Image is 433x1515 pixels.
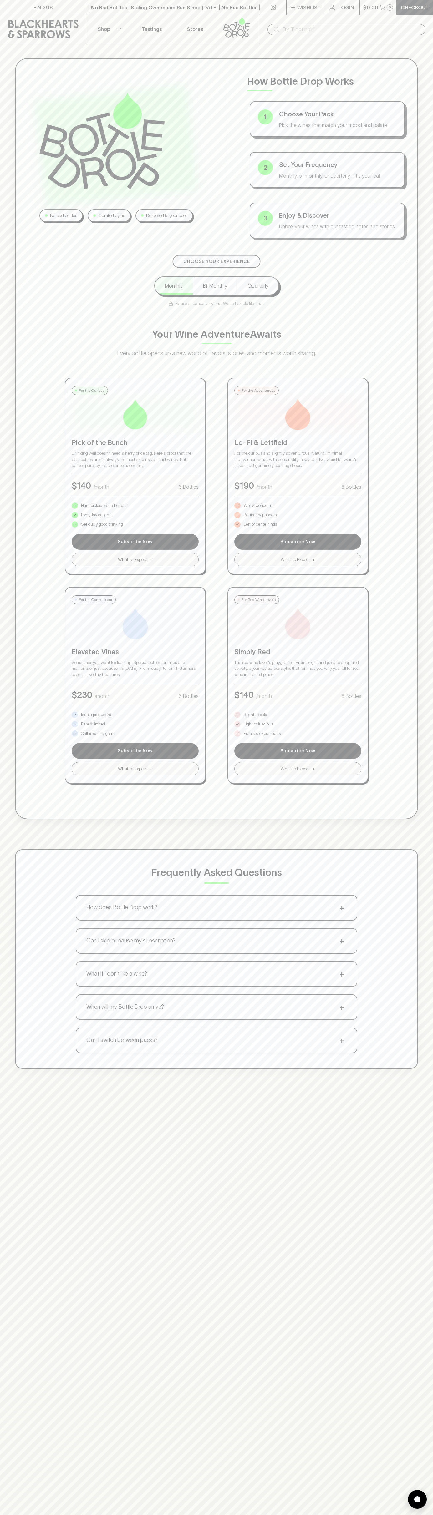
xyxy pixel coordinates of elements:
[234,647,361,657] p: Simply Red
[81,502,126,509] p: Handpicked value heroes
[244,730,281,737] p: Pure red expressions
[258,109,273,124] div: 1
[142,25,162,33] p: Tastings
[258,211,273,226] div: 3
[258,160,273,175] div: 2
[279,160,397,169] p: Set Your Frequency
[120,399,151,430] img: Pick of the Bunch
[150,556,152,563] span: +
[72,743,199,759] button: Subscribe Now
[337,903,347,912] span: +
[72,659,199,678] p: Sometimes you want to dial it up. Special bottles for milestone moments or just because it's [DAT...
[337,1036,347,1045] span: +
[234,743,361,759] button: Subscribe Now
[363,4,378,11] p: $0.00
[414,1496,420,1502] img: bubble-icon
[91,349,342,358] p: Every bottle opens up a new world of flavors, stories, and moments worth sharing.
[279,172,397,179] p: Monthly, bi-monthly, or quarterly - it's your call
[337,936,347,946] span: +
[81,512,112,518] p: Everyday delights
[150,765,152,772] span: +
[72,553,199,566] button: What To Expect+
[242,388,275,393] p: For the Adventurous
[76,1028,357,1053] button: Can I switch between packs?+
[76,929,357,953] button: Can I skip or pause my subscription?+
[146,212,187,219] p: Delivered to your door
[244,521,277,528] p: Left of center finds
[173,15,216,43] a: Stores
[118,556,147,563] span: What To Expect
[282,608,313,639] img: Simply Red
[312,556,315,563] span: +
[151,865,282,880] p: Frequently Asked Questions
[76,962,357,986] button: What if I don't like a wine?+
[279,211,397,220] p: Enjoy & Discover
[283,24,420,34] input: Try "Pinot noir"
[76,896,357,920] button: How does Bottle Drop work?+
[244,721,273,727] p: Light to luscious
[401,4,429,11] p: Checkout
[234,479,254,492] p: $ 190
[81,712,111,718] p: Iconic producers
[279,223,397,230] p: Unbox your wines with our tasting notes and stories
[187,25,203,33] p: Stores
[337,969,347,979] span: +
[33,4,53,11] p: FIND US
[76,995,357,1019] button: When will my Bottle Drop arrive?+
[279,121,397,129] p: Pick the wines that match your mood and palate
[341,692,361,700] p: 6 Bottles
[98,25,110,33] p: Shop
[72,479,91,492] p: $ 140
[152,327,281,342] p: Your Wine Adventure
[312,765,315,772] span: +
[337,1002,347,1012] span: +
[130,15,173,43] a: Tastings
[247,74,407,89] p: How Bottle Drop Works
[98,212,125,219] p: Curated by us
[179,692,199,700] p: 6 Bottles
[72,437,199,448] p: Pick of the Bunch
[81,721,105,727] p: Rare & limited
[234,659,361,678] p: The red wine lover's playground. From bright and juicy to deep and velvety, a journey across styl...
[87,15,130,43] button: Shop
[242,597,276,603] p: For Red Wine Lovers
[250,329,281,340] span: Awaits
[94,483,109,491] p: /month
[95,692,110,700] p: /month
[193,277,237,295] button: Bi-Monthly
[86,970,147,978] p: What if I don't like a wine?
[72,647,199,657] p: Elevated Vines
[281,556,310,563] span: What To Expect
[120,608,151,639] img: Elevated Vines
[339,4,354,11] p: Login
[281,765,310,772] span: What To Expect
[86,1003,164,1011] p: When will my Bottle Drop arrive?
[279,109,397,119] p: Choose Your Pack
[244,712,267,718] p: Bright to bold
[297,4,321,11] p: Wishlist
[234,450,361,469] p: For the curious and slightly adventurous. Natural, minimal intervention wines with personality in...
[244,502,273,509] p: Wild & wonderful
[86,903,157,912] p: How does Bottle Drop work?
[50,212,77,219] p: No bad bottles
[341,483,361,491] p: 6 Bottles
[234,762,361,775] button: What To Expect+
[72,688,92,701] p: $ 230
[79,597,112,603] p: For the Connoisseur
[86,1036,158,1044] p: Can I switch between packs?
[86,937,176,945] p: Can I skip or pause my subscription?
[179,483,199,491] p: 6 Bottles
[244,512,277,518] p: Boundary pushers
[168,300,265,307] p: Pause or cancel anytime. We're flexible like that.
[79,388,104,393] p: For the Curious
[72,450,199,469] p: Drinking well doesn't need a hefty price tag. Here's proof that the best bottles aren't always th...
[234,688,254,701] p: $ 140
[118,765,147,772] span: What To Expect
[39,93,165,189] img: Bottle Drop
[183,258,250,265] p: Choose Your Experience
[234,437,361,448] p: Lo-Fi & Leftfield
[234,534,361,550] button: Subscribe Now
[256,692,272,700] p: /month
[389,6,391,9] p: 0
[257,483,272,491] p: /month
